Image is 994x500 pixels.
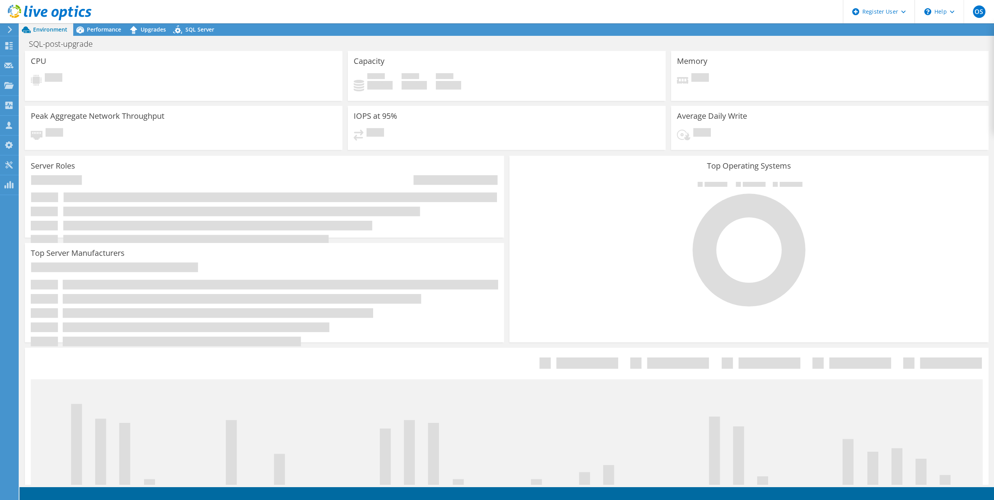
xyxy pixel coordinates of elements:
[354,112,397,120] h3: IOPS at 95%
[691,73,709,84] span: Pending
[185,26,214,33] span: SQL Server
[693,128,711,139] span: Pending
[677,112,747,120] h3: Average Daily Write
[87,26,121,33] span: Performance
[33,26,67,33] span: Environment
[46,128,63,139] span: Pending
[45,73,62,84] span: Pending
[31,112,164,120] h3: Peak Aggregate Network Throughput
[354,57,384,65] h3: Capacity
[25,40,105,48] h1: SQL-post-upgrade
[31,57,46,65] h3: CPU
[973,5,985,18] span: OS
[402,81,427,90] h4: 0 GiB
[677,57,707,65] h3: Memory
[31,249,125,257] h3: Top Server Manufacturers
[924,8,931,15] svg: \n
[402,73,419,81] span: Free
[367,73,385,81] span: Used
[367,81,393,90] h4: 0 GiB
[367,128,384,139] span: Pending
[31,162,75,170] h3: Server Roles
[436,81,461,90] h4: 0 GiB
[436,73,453,81] span: Total
[515,162,983,170] h3: Top Operating Systems
[141,26,166,33] span: Upgrades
